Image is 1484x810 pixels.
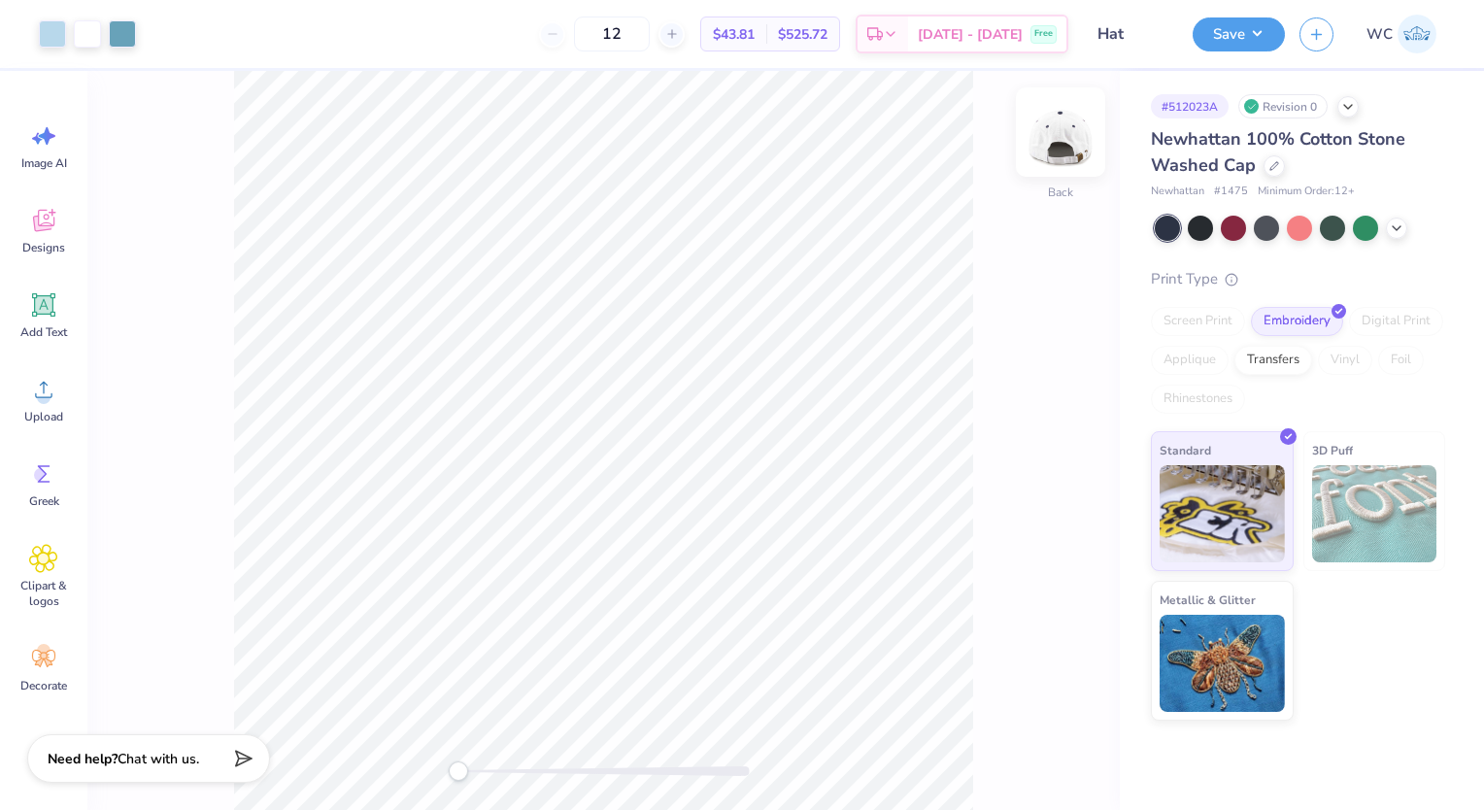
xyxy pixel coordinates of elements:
[22,240,65,255] span: Designs
[20,324,67,340] span: Add Text
[918,24,1023,45] span: [DATE] - [DATE]
[1312,465,1437,562] img: 3D Puff
[1160,590,1256,610] span: Metallic & Glitter
[1022,93,1099,171] img: Back
[48,750,118,768] strong: Need help?
[1151,184,1204,200] span: Newhattan
[29,493,59,509] span: Greek
[1318,346,1372,375] div: Vinyl
[1378,346,1424,375] div: Foil
[574,17,650,51] input: – –
[1234,346,1312,375] div: Transfers
[1151,385,1245,414] div: Rhinestones
[1238,94,1328,118] div: Revision 0
[1349,307,1443,336] div: Digital Print
[1358,15,1445,53] a: WC
[24,409,63,424] span: Upload
[1251,307,1343,336] div: Embroidery
[118,750,199,768] span: Chat with us.
[1151,127,1405,177] span: Newhattan 100% Cotton Stone Washed Cap
[12,578,76,609] span: Clipart & logos
[21,155,67,171] span: Image AI
[20,678,67,693] span: Decorate
[1160,440,1211,460] span: Standard
[1258,184,1355,200] span: Minimum Order: 12 +
[1366,23,1393,46] span: WC
[1083,15,1178,53] input: Untitled Design
[1034,27,1053,41] span: Free
[1160,465,1285,562] img: Standard
[1151,307,1245,336] div: Screen Print
[1312,440,1353,460] span: 3D Puff
[1151,346,1229,375] div: Applique
[1151,268,1445,290] div: Print Type
[1151,94,1229,118] div: # 512023A
[1048,184,1073,201] div: Back
[778,24,827,45] span: $525.72
[1398,15,1436,53] img: William Coughenour
[1193,17,1285,51] button: Save
[449,761,468,781] div: Accessibility label
[1160,615,1285,712] img: Metallic & Glitter
[713,24,755,45] span: $43.81
[1214,184,1248,200] span: # 1475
